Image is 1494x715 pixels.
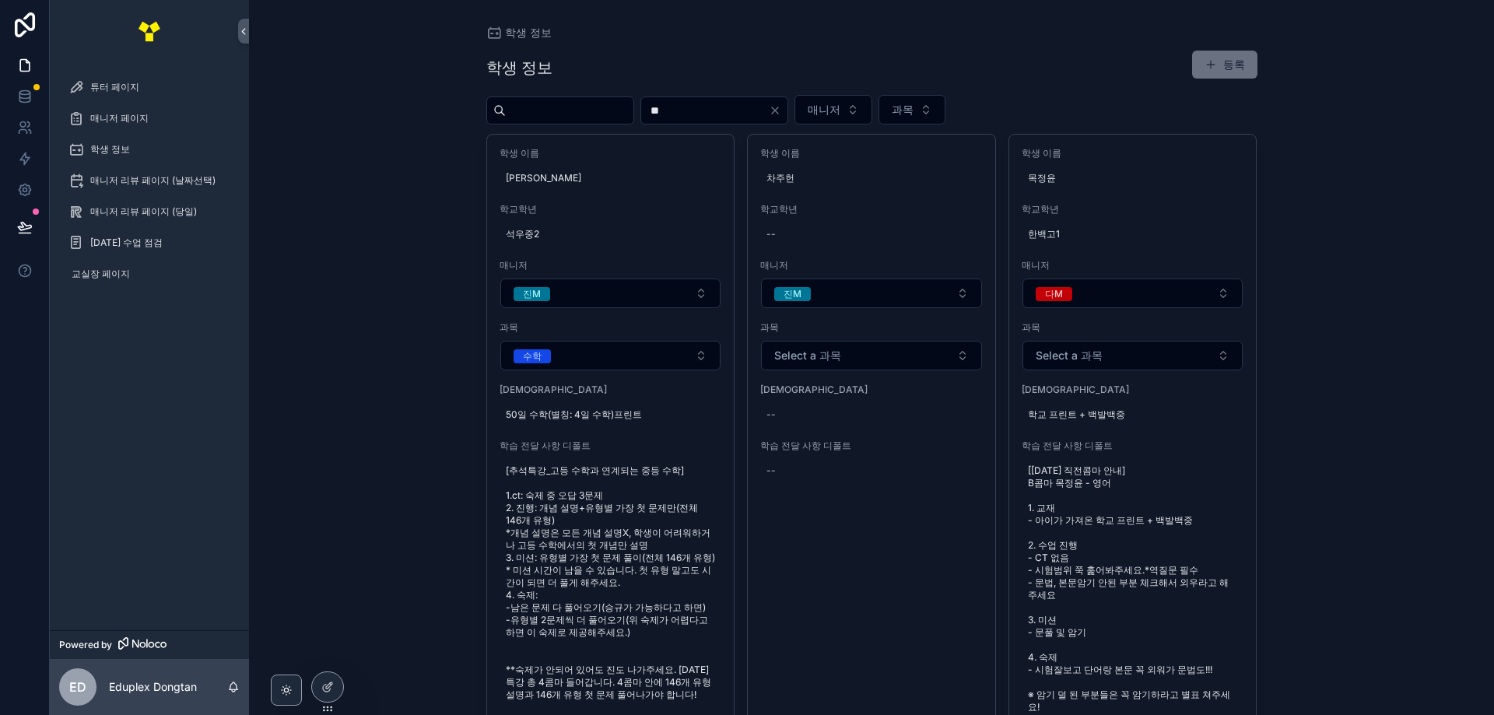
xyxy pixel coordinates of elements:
[760,321,983,334] span: 과목
[50,62,249,308] div: scrollable content
[90,81,139,93] span: 튜터 페이지
[506,172,716,184] span: [PERSON_NAME]
[808,102,840,117] span: 매니저
[766,408,776,421] div: --
[59,166,240,195] a: 매니저 리뷰 페이지 (날짜선택)
[760,203,983,216] span: 학교학년
[769,104,787,117] button: Clear
[90,205,197,218] span: 매니저 리뷰 페이지 (당일)
[760,147,983,159] span: 학생 이름
[1028,228,1238,240] span: 한백고1
[506,408,716,421] span: 50일 수학(별칭: 4일 수학)프린트
[760,440,983,452] span: 학습 전달 사항 디폴트
[500,384,722,396] span: [DEMOGRAPHIC_DATA]
[59,104,240,132] a: 매니저 페이지
[90,174,216,187] span: 매니저 리뷰 페이지 (날짜선택)
[69,678,86,696] span: ED
[59,198,240,226] a: 매니저 리뷰 페이지 (당일)
[500,147,722,159] span: 학생 이름
[90,143,130,156] span: 학생 정보
[486,57,552,79] h1: 학생 정보
[90,237,163,249] span: [DATE] 수업 점검
[50,630,249,659] a: Powered by
[506,228,716,240] span: 석우중2
[794,95,872,124] button: Select Button
[760,384,983,396] span: [DEMOGRAPHIC_DATA]
[761,341,982,370] button: Select Button
[766,172,977,184] span: 차주헌
[500,321,722,334] span: 과목
[109,679,197,695] p: Eduplex Dongtan
[500,440,722,452] span: 학습 전달 사항 디폴트
[500,279,721,308] button: Select Button
[72,268,130,280] span: 교실장 페이지
[1045,287,1063,301] div: 다M
[137,19,162,44] img: App logo
[1022,279,1243,308] button: Select Button
[760,259,983,272] span: 매니저
[1022,321,1244,334] span: 과목
[500,259,722,272] span: 매니저
[1022,341,1243,370] button: Select Button
[1028,172,1238,184] span: 목정윤
[500,341,721,370] button: Select Button
[766,228,776,240] div: --
[1022,440,1244,452] span: 학습 전달 사항 디폴트
[766,464,776,477] div: --
[59,260,240,288] a: 교실장 페이지
[486,25,552,40] a: 학생 정보
[500,203,722,216] span: 학교학년
[523,349,542,363] div: 수학
[523,287,541,301] div: 진M
[1036,348,1103,363] span: Select a 과목
[1022,147,1244,159] span: 학생 이름
[1028,464,1238,713] span: [[DATE] 직전콤마 안내] B콤마 목정윤 - 영어 1. 교재 - 아이가 가져온 학교 프린트 + 백발백중 2. 수업 진행 - CT 없음 - 시험범위 쭉 훑어봐주세요.*역질문...
[761,279,982,308] button: Select Button
[59,73,240,101] a: 튜터 페이지
[1028,408,1238,421] span: 학교 프린트 + 백발백중
[1192,51,1257,79] button: 등록
[1022,384,1244,396] span: [DEMOGRAPHIC_DATA]
[1022,203,1244,216] span: 학교학년
[784,287,801,301] div: 진M
[774,348,841,363] span: Select a 과목
[59,135,240,163] a: 학생 정보
[59,229,240,257] a: [DATE] 수업 점검
[1022,259,1244,272] span: 매니저
[90,112,149,124] span: 매니저 페이지
[892,102,914,117] span: 과목
[879,95,945,124] button: Select Button
[59,639,112,651] span: Powered by
[505,25,552,40] span: 학생 정보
